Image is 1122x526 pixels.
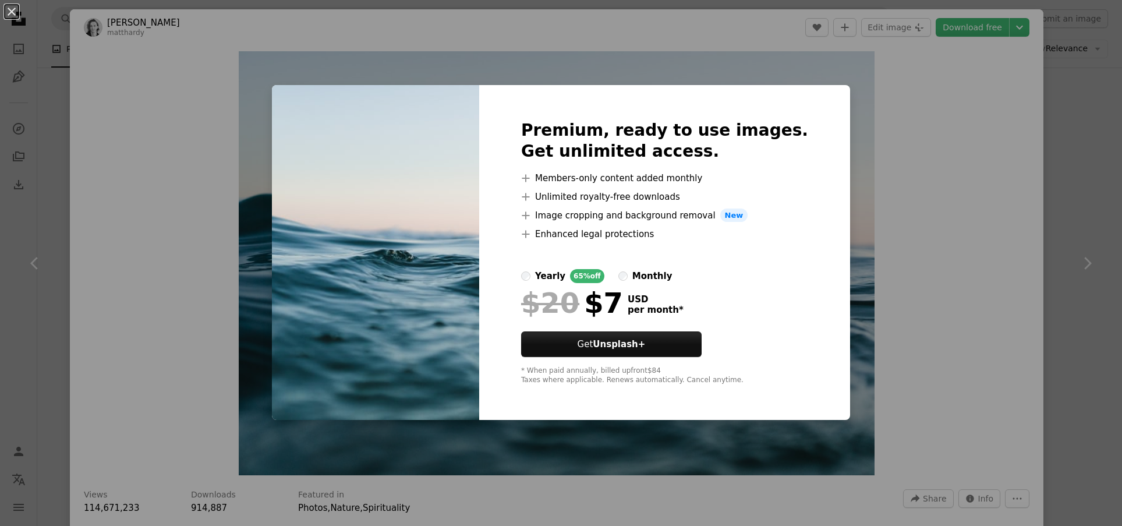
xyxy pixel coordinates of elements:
li: Enhanced legal protections [521,227,808,241]
li: Image cropping and background removal [521,209,808,223]
h2: Premium, ready to use images. Get unlimited access. [521,120,808,162]
input: yearly65%off [521,271,530,281]
input: monthly [618,271,628,281]
span: USD [628,294,684,305]
div: $7 [521,288,623,318]
span: $20 [521,288,579,318]
div: monthly [632,269,673,283]
li: Members-only content added monthly [521,171,808,185]
div: 65% off [570,269,604,283]
div: * When paid annually, billed upfront $84 Taxes where applicable. Renews automatically. Cancel any... [521,366,808,385]
li: Unlimited royalty-free downloads [521,190,808,204]
strong: Unsplash+ [593,339,645,350]
span: New [720,209,748,223]
button: GetUnsplash+ [521,331,702,357]
img: photo-1518837695005-2083093ee35b [272,85,479,421]
span: per month * [628,305,684,315]
div: yearly [535,269,565,283]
